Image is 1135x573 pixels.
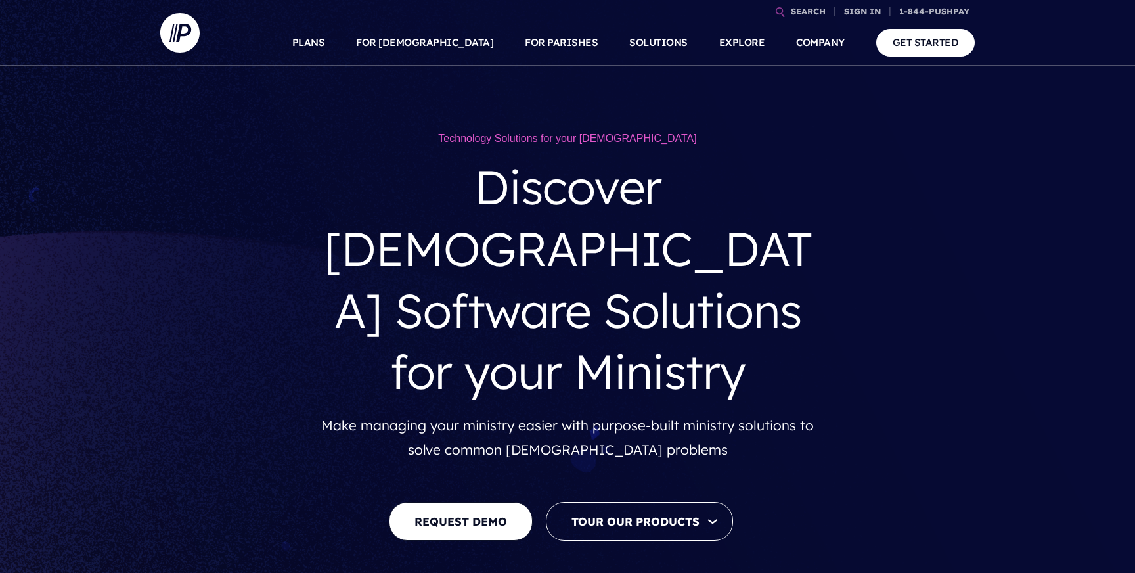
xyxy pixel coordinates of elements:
a: FOR [DEMOGRAPHIC_DATA] [356,20,493,66]
a: REQUEST DEMO [389,502,533,541]
a: COMPANY [796,20,845,66]
p: Make managing your ministry easier with purpose-built ministry solutions to solve common [DEMOGRA... [321,413,814,463]
a: EXPLORE [719,20,765,66]
a: PLANS [292,20,325,66]
h3: Discover [DEMOGRAPHIC_DATA] Software Solutions for your Ministry [321,146,814,413]
a: SOLUTIONS [629,20,688,66]
button: Tour Our Products [546,502,733,541]
a: FOR PARISHES [525,20,598,66]
h1: Technology Solutions for your [DEMOGRAPHIC_DATA] [321,131,814,146]
a: GET STARTED [876,29,975,56]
